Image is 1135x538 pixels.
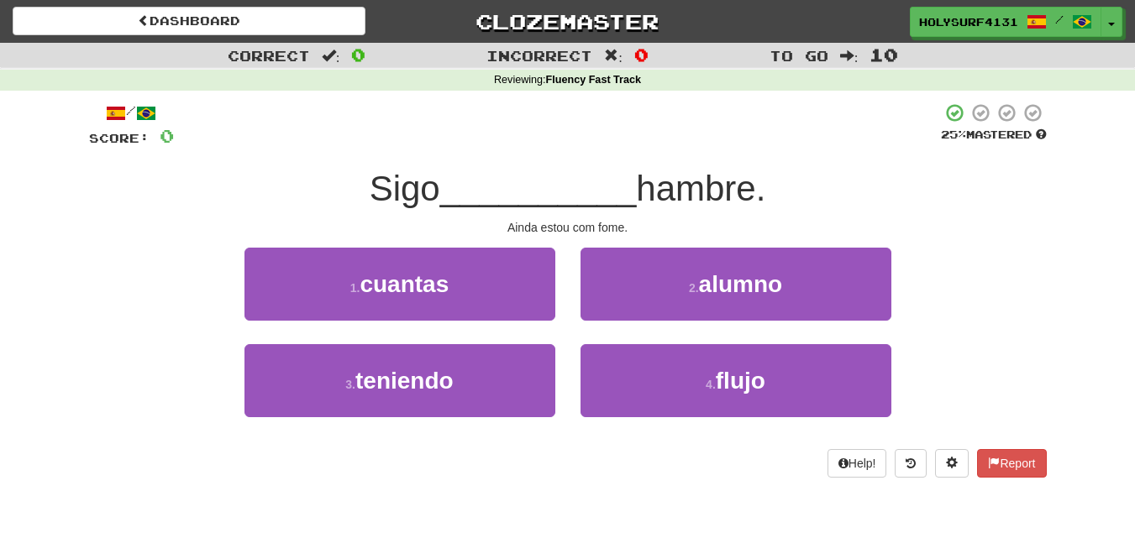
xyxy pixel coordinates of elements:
[716,368,765,394] span: flujo
[919,14,1018,29] span: HolySurf4131
[941,128,966,141] span: 25 %
[546,74,641,86] strong: Fluency Fast Track
[895,449,927,478] button: Round history (alt+y)
[604,49,623,63] span: :
[840,49,859,63] span: :
[370,169,440,208] span: Sigo
[828,449,887,478] button: Help!
[440,169,637,208] span: __________
[941,128,1047,143] div: Mastered
[391,7,744,36] a: Clozemaster
[351,44,365,65] span: 0
[910,7,1101,37] a: HolySurf4131 /
[89,131,150,145] span: Score:
[350,281,360,295] small: 1 .
[360,271,449,297] span: cuantas
[345,378,355,391] small: 3 .
[689,281,699,295] small: 2 .
[322,49,340,63] span: :
[699,271,783,297] span: alumno
[634,44,649,65] span: 0
[581,344,891,417] button: 4.flujo
[355,368,454,394] span: teniendo
[636,169,765,208] span: hambre.
[581,248,891,321] button: 2.alumno
[244,248,555,321] button: 1.cuantas
[870,44,898,65] span: 10
[706,378,716,391] small: 4 .
[89,102,174,123] div: /
[244,344,555,417] button: 3.teniendo
[89,219,1047,236] div: Ainda estou com fome.
[13,7,365,35] a: Dashboard
[977,449,1046,478] button: Report
[486,47,592,64] span: Incorrect
[160,125,174,146] span: 0
[770,47,828,64] span: To go
[228,47,310,64] span: Correct
[1055,13,1064,25] span: /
